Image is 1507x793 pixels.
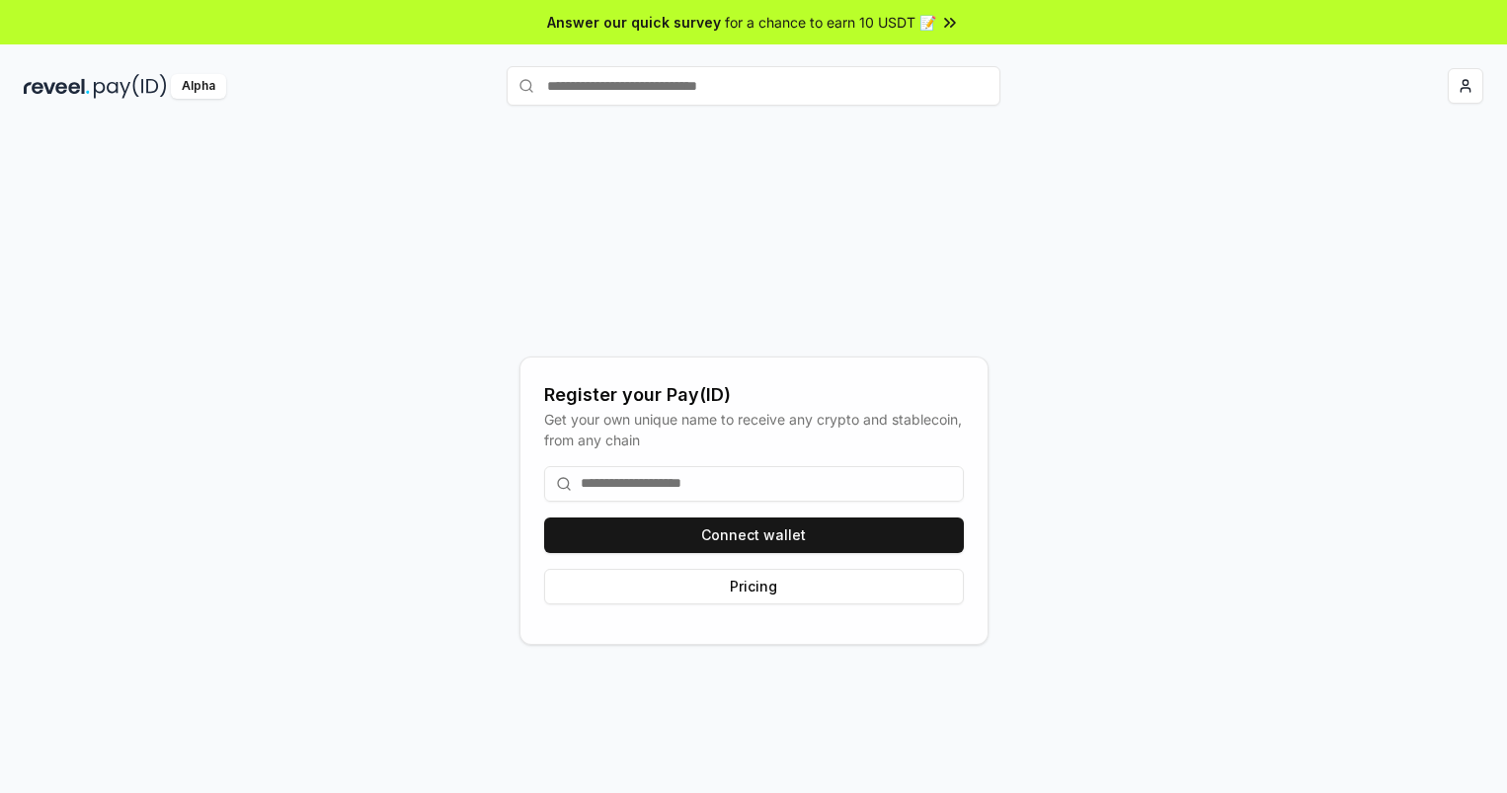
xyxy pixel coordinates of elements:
span: Answer our quick survey [547,12,721,33]
img: pay_id [94,74,167,99]
span: for a chance to earn 10 USDT 📝 [725,12,936,33]
button: Pricing [544,569,964,604]
div: Get your own unique name to receive any crypto and stablecoin, from any chain [544,409,964,450]
div: Alpha [171,74,226,99]
button: Connect wallet [544,517,964,553]
div: Register your Pay(ID) [544,381,964,409]
img: reveel_dark [24,74,90,99]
